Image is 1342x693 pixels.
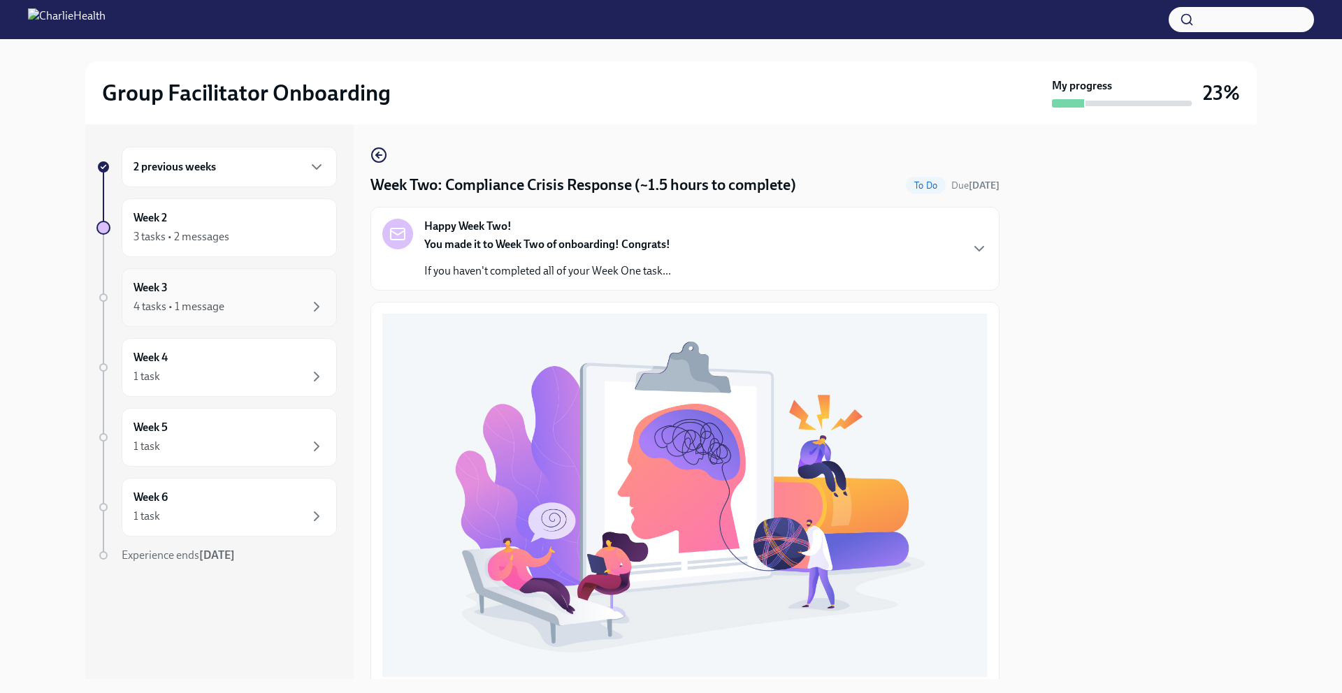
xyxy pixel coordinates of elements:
div: 3 tasks • 2 messages [134,229,229,245]
a: Week 34 tasks • 1 message [96,268,337,327]
div: 2 previous weeks [122,147,337,187]
span: September 1st, 2025 10:00 [951,179,1000,192]
strong: My progress [1052,78,1112,94]
div: 1 task [134,369,160,384]
h6: Week 4 [134,350,168,365]
span: Due [951,180,1000,191]
span: Experience ends [122,548,235,562]
div: 4 tasks • 1 message [134,299,224,314]
strong: You made it to Week Two of onboarding! Congrats! [424,238,670,251]
h6: Week 5 [134,420,168,435]
h3: 23% [1203,80,1240,105]
strong: Happy Week Two! [424,219,512,234]
h6: Week 2 [134,210,167,226]
span: To Do [906,180,946,191]
h6: Week 6 [134,490,168,505]
h6: 2 previous weeks [134,159,216,175]
h6: Week 3 [134,280,168,296]
p: If you haven't completed all of your Week One task... [424,263,671,279]
strong: [DATE] [199,548,235,562]
a: Week 51 task [96,408,337,467]
a: Week 61 task [96,478,337,537]
a: Week 23 tasks • 2 messages [96,198,337,257]
button: Zoom image [382,314,988,677]
a: Week 41 task [96,338,337,397]
strong: [DATE] [969,180,1000,191]
h2: Group Facilitator Onboarding [102,79,391,107]
h4: Week Two: Compliance Crisis Response (~1.5 hours to complete) [370,175,796,196]
div: 1 task [134,509,160,524]
div: 1 task [134,439,160,454]
img: CharlieHealth [28,8,106,31]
